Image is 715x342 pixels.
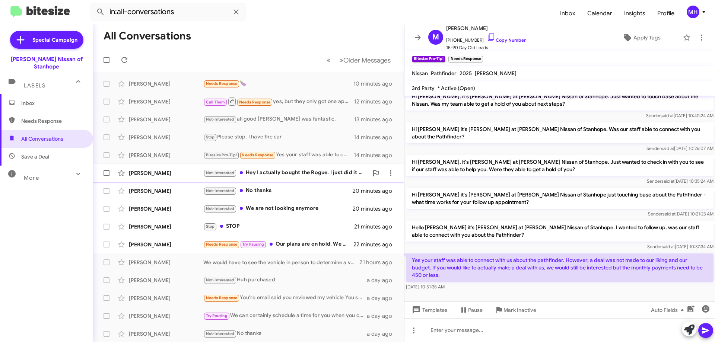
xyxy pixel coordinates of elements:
span: Labels [24,82,45,89]
button: Mark Inactive [489,303,542,317]
span: Auto Fields [651,303,687,317]
span: Stop [206,224,215,229]
div: 20 minutes ago [353,205,398,212]
span: Needs Response [206,295,238,300]
span: Sender [DATE] 10:26:07 AM [646,146,714,151]
span: More [24,175,39,181]
span: * Active (Open) [438,85,475,92]
div: [PERSON_NAME] [129,259,203,266]
span: said at [661,178,674,184]
div: STOP [203,222,354,231]
span: M [432,31,439,43]
div: [PERSON_NAME] [129,205,203,212]
span: Inbox [21,99,85,107]
div: [PERSON_NAME] [129,294,203,302]
span: Apply Tags [633,31,661,44]
small: Needs Response [448,56,483,63]
div: 14 minutes ago [354,134,398,141]
div: Yes your staff was able to connect with us about the pathfinder. However, a deal was not made to ... [203,151,354,159]
div: [PERSON_NAME] [129,277,203,284]
span: Needs Response [206,81,238,86]
div: MH [687,6,699,18]
span: Call Them [206,100,225,105]
div: We are not looking anymore [203,204,353,213]
span: said at [661,113,674,118]
div: 10 minutes ago [353,80,398,87]
span: Not-Interested [206,331,235,336]
div: a day ago [367,330,398,338]
span: 2025 [460,70,472,77]
div: a day ago [367,277,398,284]
button: Next [335,52,395,68]
div: Please stop. I have the car [203,133,354,141]
button: Auto Fields [645,303,693,317]
a: Profile [651,3,680,24]
div: Our plans are on hold. We will be in touch when we are ready. [203,240,353,249]
span: Try Pausing [206,313,228,318]
div: 21 hours ago [359,259,398,266]
span: said at [662,244,675,249]
span: Older Messages [343,56,391,64]
span: Pathfinder [431,70,457,77]
span: Save a Deal [21,153,49,160]
p: Hi [PERSON_NAME] it's [PERSON_NAME] at [PERSON_NAME] Nissan of Stanhope. Was our staff able to co... [406,122,714,143]
span: Pause [468,303,483,317]
div: 22 minutes ago [353,241,398,248]
span: Not-Interested [206,117,235,122]
span: Templates [410,303,447,317]
span: Stop [206,135,215,140]
button: Apply Tags [603,31,679,44]
p: Hi [PERSON_NAME], it's [PERSON_NAME] at [PERSON_NAME] Nissan of Stanhope. Just wanted to check in... [406,155,714,176]
span: Not-Interested [206,206,235,211]
input: Search [90,3,247,21]
div: You're email said you reviewed my vehicle You should know what it is lol [203,294,367,302]
div: [PERSON_NAME] [129,80,203,87]
span: » [339,55,343,65]
span: Not-Interested [206,278,235,282]
span: Mark Inactive [503,303,536,317]
div: No thanks [203,186,353,195]
div: [PERSON_NAME] [129,312,203,320]
button: Templates [404,303,453,317]
span: Sender [DATE] 10:21:23 AM [648,211,714,217]
div: Huh purchased [203,276,367,284]
button: Pause [453,303,489,317]
div: [PERSON_NAME] [129,241,203,248]
div: We would have to see the vehicle in person to determine a value, when are you available to stop i... [203,259,359,266]
a: Inbox [554,3,581,24]
nav: Page navigation example [322,52,395,68]
p: Hi [PERSON_NAME] it's [PERSON_NAME] at [PERSON_NAME] Nissan of Stanhope just touching base about ... [406,188,714,209]
p: Yes your staff was able to connect with us about the pathfinder. However, a deal was not made to ... [406,253,714,282]
div: a day ago [367,294,398,302]
p: Hi [PERSON_NAME], it's [PERSON_NAME] at [PERSON_NAME] Nissan of Stanhope. Just wanted to touch ba... [406,90,714,111]
button: Previous [322,52,335,68]
button: MH [680,6,707,18]
div: [PERSON_NAME] [129,134,203,141]
span: All Conversations [21,135,63,143]
span: Needs Response [242,153,273,157]
span: Sender [DATE] 10:40:24 AM [646,113,714,118]
span: Try Pausing [242,242,264,247]
span: Bitesize Pro-Tip! [206,153,237,157]
h1: All Conversations [104,30,191,42]
span: said at [662,211,676,217]
span: 3rd Party [412,85,435,92]
a: Copy Number [487,37,526,43]
div: [PERSON_NAME] [129,116,203,123]
div: 13 minutes ago [354,116,398,123]
a: Insights [618,3,651,24]
span: Not-Interested [206,170,235,175]
span: [PERSON_NAME] [446,24,526,33]
div: We can certainly schedule a time for you when you can come in after your work event. I do have so... [203,311,367,320]
span: Sender [DATE] 10:35:24 AM [647,178,714,184]
div: 14 minutes ago [354,151,398,159]
div: 20 minutes ago [353,187,398,195]
div: 21 minutes ago [354,223,398,230]
div: [PERSON_NAME] [129,98,203,105]
div: [PERSON_NAME] [129,223,203,230]
span: [DATE] 10:51:38 AM [406,284,445,290]
a: Calendar [581,3,618,24]
span: said at [661,146,674,151]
